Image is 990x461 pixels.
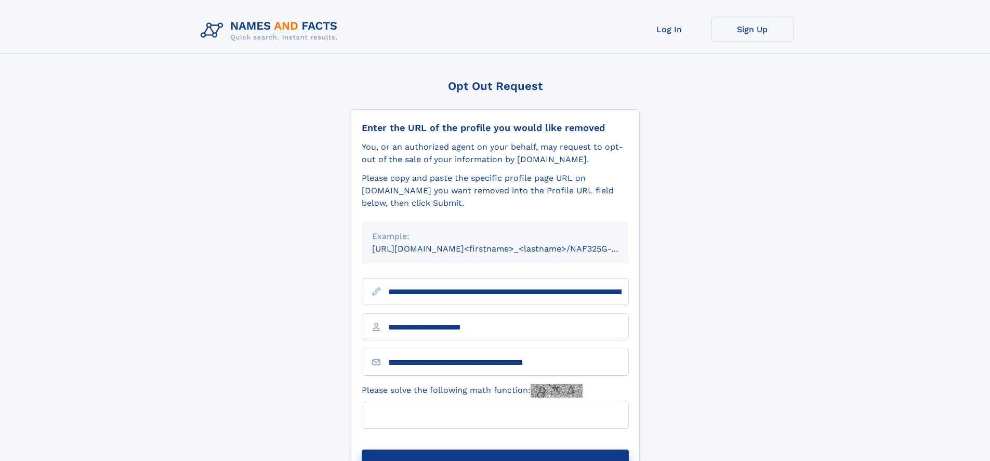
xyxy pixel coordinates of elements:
img: Logo Names and Facts [196,17,346,45]
div: Opt Out Request [351,80,640,93]
a: Sign Up [711,17,794,42]
small: [URL][DOMAIN_NAME]<firstname>_<lastname>/NAF325G-xxxxxxxx [372,244,649,254]
div: Example: [372,230,618,243]
a: Log In [628,17,711,42]
div: You, or an authorized agent on your behalf, may request to opt-out of the sale of your informatio... [362,141,629,166]
div: Enter the URL of the profile you would like removed [362,122,629,134]
div: Please copy and paste the specific profile page URL on [DOMAIN_NAME] you want removed into the Pr... [362,172,629,209]
label: Please solve the following math function: [362,384,583,398]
